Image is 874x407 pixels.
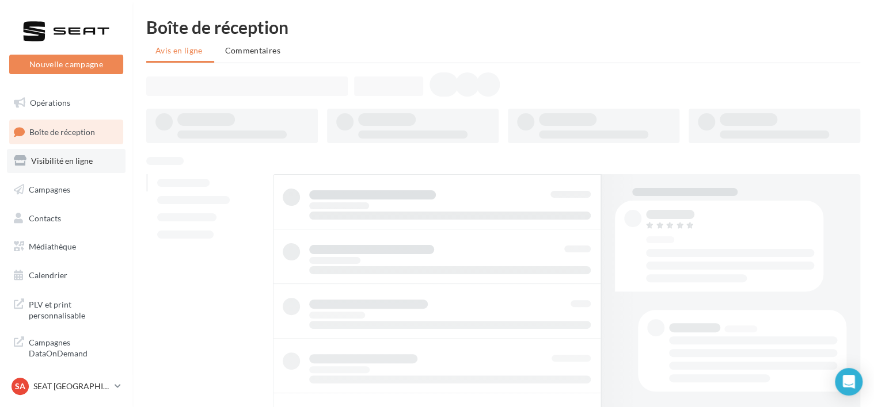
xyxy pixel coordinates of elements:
[29,185,70,194] span: Campagnes
[29,126,95,136] span: Boîte de réception
[30,98,70,107] span: Opérations
[7,292,126,326] a: PLV et print personnalisable
[29,297,119,321] span: PLV et print personnalisable
[9,375,123,397] a: SA SEAT [GEOGRAPHIC_DATA]
[225,45,280,55] span: Commentaires
[7,178,126,202] a: Campagnes
[29,213,61,222] span: Contacts
[29,270,67,280] span: Calendrier
[29,335,119,359] span: Campagnes DataOnDemand
[835,368,862,396] div: Open Intercom Messenger
[7,263,126,287] a: Calendrier
[7,330,126,364] a: Campagnes DataOnDemand
[9,55,123,74] button: Nouvelle campagne
[31,156,93,166] span: Visibilité en ligne
[7,120,126,144] a: Boîte de réception
[33,381,110,392] p: SEAT [GEOGRAPHIC_DATA]
[7,149,126,173] a: Visibilité en ligne
[7,235,126,259] a: Médiathèque
[7,91,126,115] a: Opérations
[29,241,76,251] span: Médiathèque
[15,381,25,392] span: SA
[7,206,126,231] a: Contacts
[146,18,860,36] div: Boîte de réception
